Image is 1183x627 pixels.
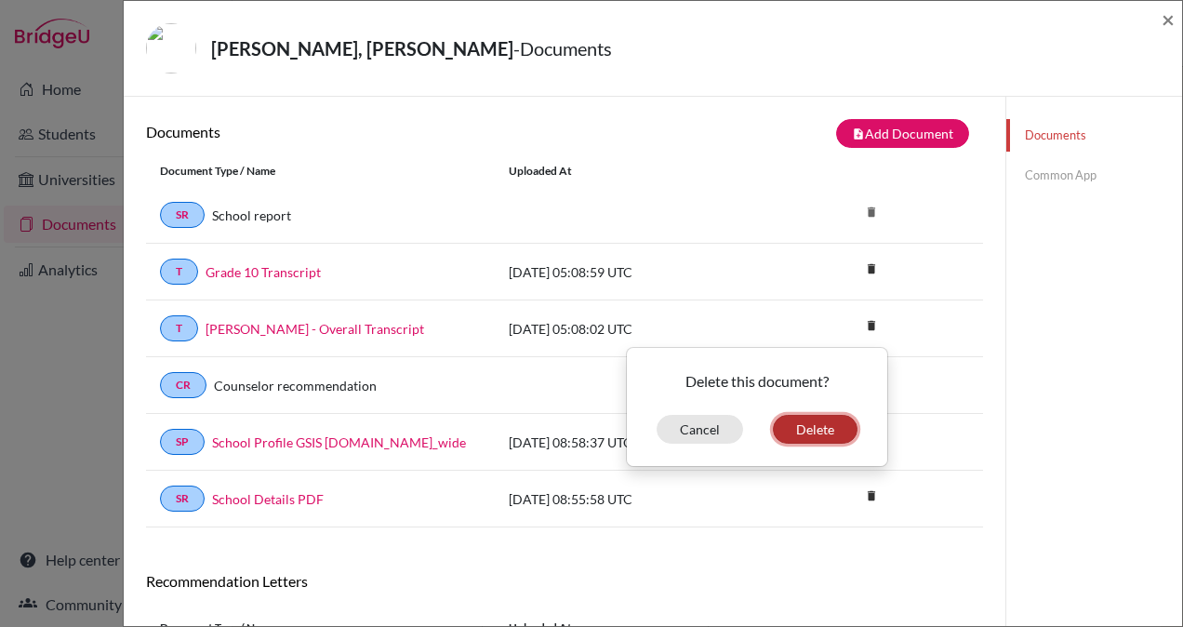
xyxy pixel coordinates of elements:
[160,315,198,341] a: T
[657,415,743,444] button: Cancel
[642,370,872,393] p: Delete this document?
[495,163,774,180] div: Uploaded at
[160,202,205,228] a: SR
[773,415,857,444] button: Delete
[146,572,983,590] h6: Recommendation Letters
[160,259,198,285] a: T
[513,37,612,60] span: - Documents
[1006,119,1182,152] a: Documents
[160,372,206,398] a: CR
[1162,6,1175,33] span: ×
[214,376,377,395] a: Counselor recommendation
[857,482,885,510] i: delete
[495,433,774,452] div: [DATE] 08:58:37 UTC
[857,312,885,340] i: delete
[626,347,888,467] div: delete
[206,319,424,339] a: [PERSON_NAME] - Overall Transcript
[857,258,885,283] a: delete
[211,37,513,60] strong: [PERSON_NAME], [PERSON_NAME]
[212,206,291,225] a: School report
[836,119,969,148] button: note_addAdd Document
[212,489,324,509] a: School Details PDF
[146,123,565,140] h6: Documents
[857,255,885,283] i: delete
[857,198,885,226] i: delete
[1162,8,1175,31] button: Close
[852,127,865,140] i: note_add
[212,433,466,452] a: School Profile GSIS [DOMAIN_NAME]_wide
[857,314,885,340] a: delete
[495,489,774,509] div: [DATE] 08:55:58 UTC
[146,163,495,180] div: Document Type / Name
[495,319,774,339] div: [DATE] 05:08:02 UTC
[160,486,205,512] a: SR
[1006,159,1182,192] a: Common App
[160,429,205,455] a: SP
[206,262,321,282] a: Grade 10 Transcript
[857,485,885,510] a: delete
[495,262,774,282] div: [DATE] 05:08:59 UTC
